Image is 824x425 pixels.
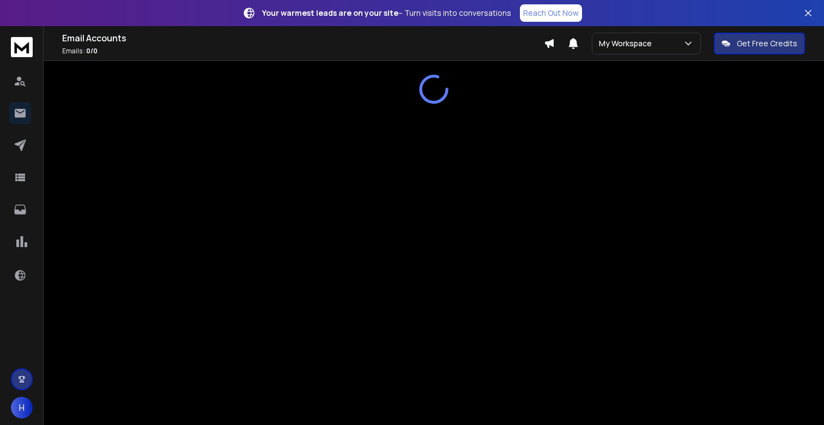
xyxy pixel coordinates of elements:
a: Reach Out Now [520,4,582,22]
p: My Workspace [599,38,656,49]
button: H [11,397,33,418]
h1: Email Accounts [62,32,544,45]
img: logo [11,37,33,57]
span: 0 / 0 [86,46,98,56]
strong: Your warmest leads are on your site [262,8,398,18]
p: – Turn visits into conversations [262,8,511,19]
p: Get Free Credits [737,38,797,49]
button: Get Free Credits [714,33,805,54]
p: Emails : [62,47,544,56]
p: Reach Out Now [523,8,579,19]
